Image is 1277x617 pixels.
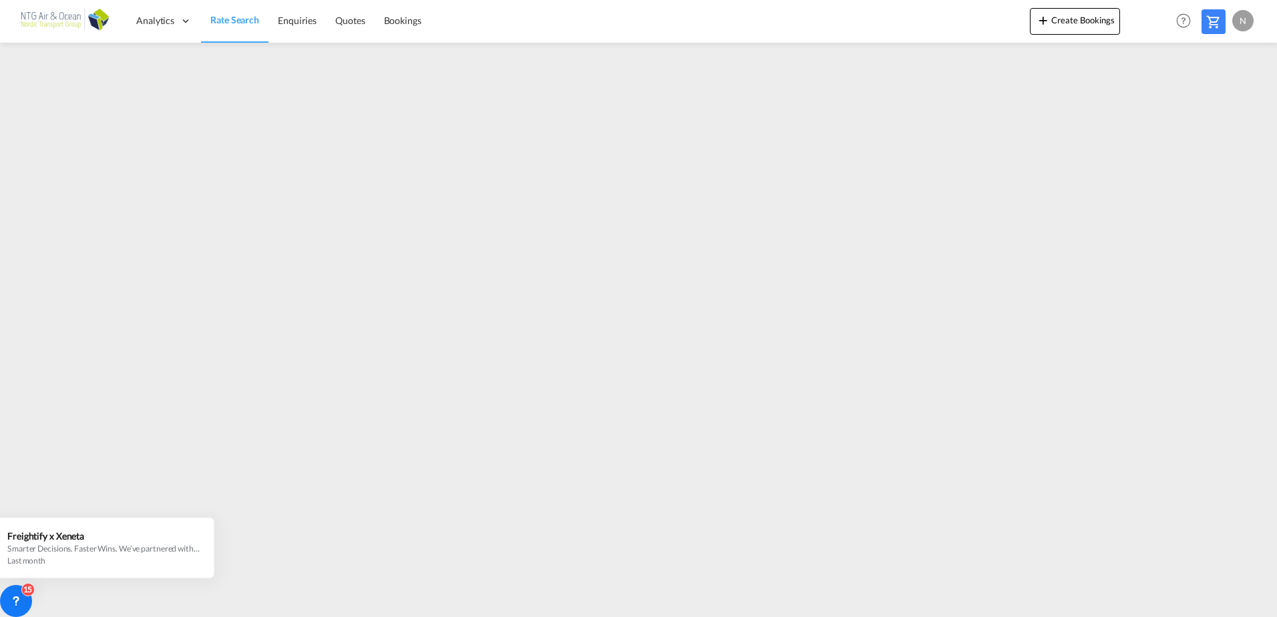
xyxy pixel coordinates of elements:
[335,15,365,26] span: Quotes
[278,15,317,26] span: Enquiries
[1172,9,1202,33] div: Help
[384,15,421,26] span: Bookings
[1030,8,1120,35] button: icon-plus 400-fgCreate Bookings
[1232,10,1254,31] div: N
[136,14,174,27] span: Analytics
[210,14,259,25] span: Rate Search
[20,6,110,36] img: af31b1c0b01f11ecbc353f8e72265e29.png
[1035,12,1051,28] md-icon: icon-plus 400-fg
[1172,9,1195,32] span: Help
